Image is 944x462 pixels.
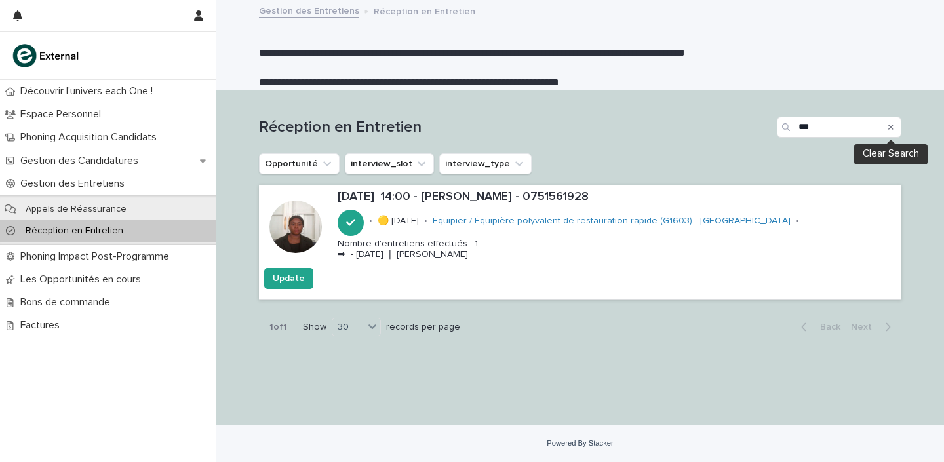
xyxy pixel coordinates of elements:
[374,3,475,18] p: Réception en Entretien
[777,117,901,138] input: Search
[433,216,791,227] a: Équipier / Équipière polyvalent de restauration rapide (G1603) - [GEOGRAPHIC_DATA]
[259,118,772,137] h1: Réception en Entretien
[15,319,70,332] p: Factures
[338,190,896,204] p: [DATE] 14:00 - [PERSON_NAME] - 0751561928
[15,273,151,286] p: Les Opportunités en cours
[15,131,167,144] p: Phoning Acquisition Candidats
[439,153,532,174] button: interview_type
[15,204,137,215] p: Appels de Réassurance
[338,239,478,261] p: Nombre d'entretiens effectués : 1 ➡ - [DATE] ❘ [PERSON_NAME]
[15,250,180,263] p: Phoning Impact Post-Programme
[378,216,419,227] p: 🟡 [DATE]
[812,322,840,332] span: Back
[259,3,359,18] a: Gestion des Entretiens
[15,155,149,167] p: Gestion des Candidatures
[369,216,372,227] p: •
[15,108,111,121] p: Espace Personnel
[15,178,135,190] p: Gestion des Entretiens
[259,153,340,174] button: Opportunité
[15,85,163,98] p: Découvrir l'univers each One !
[547,439,613,447] a: Powered By Stacker
[259,311,298,343] p: 1 of 1
[796,216,799,227] p: •
[259,185,901,300] a: [DATE] 14:00 - [PERSON_NAME] - 0751561928•🟡 [DATE]•Équipier / Équipière polyvalent de restauratio...
[846,321,901,333] button: Next
[15,296,121,309] p: Bons de commande
[273,272,305,285] span: Update
[424,216,427,227] p: •
[851,322,880,332] span: Next
[386,322,460,333] p: records per page
[15,225,134,237] p: Réception en Entretien
[303,322,326,333] p: Show
[264,268,313,289] button: Update
[345,153,434,174] button: interview_slot
[332,320,364,334] div: 30
[10,43,83,69] img: bc51vvfgR2QLHU84CWIQ
[791,321,846,333] button: Back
